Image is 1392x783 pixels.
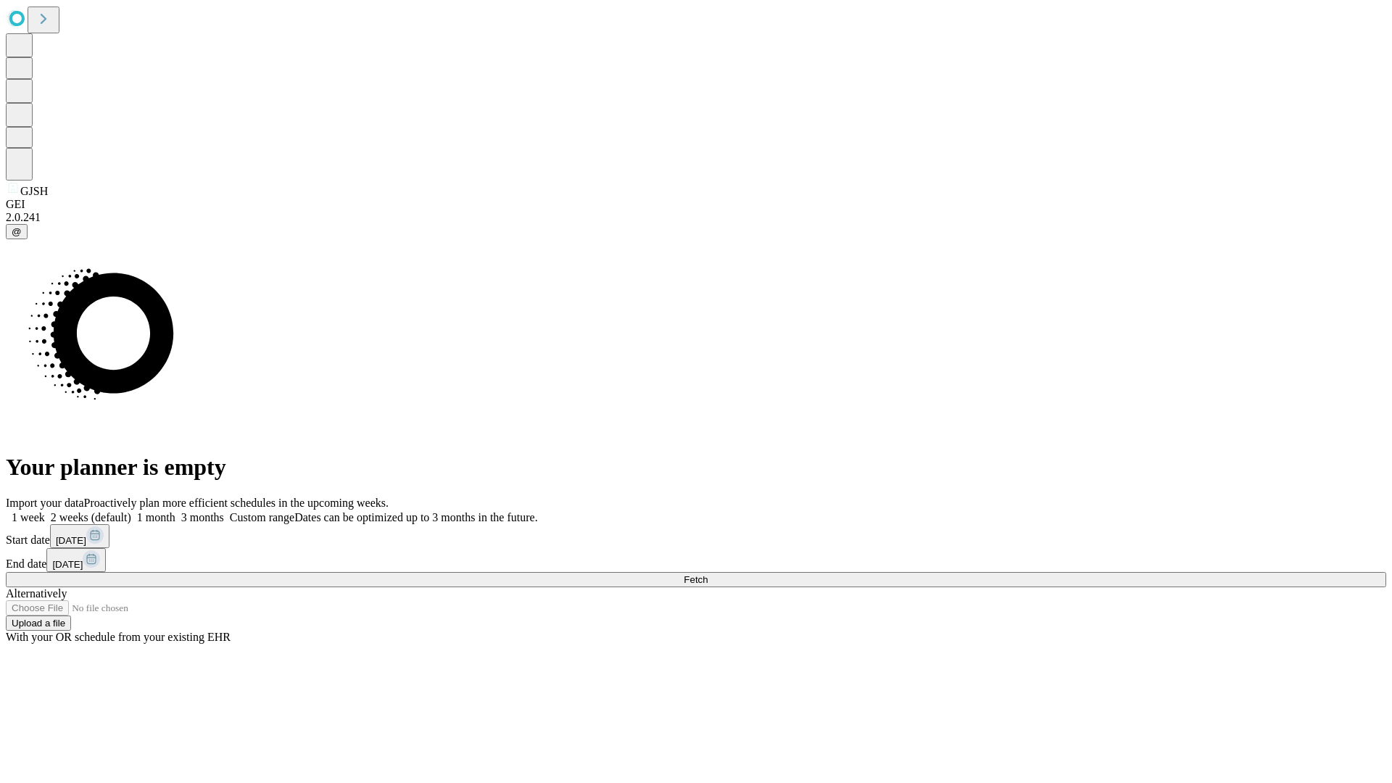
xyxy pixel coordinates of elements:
span: Fetch [684,574,708,585]
span: Alternatively [6,587,67,600]
button: [DATE] [50,524,109,548]
button: [DATE] [46,548,106,572]
button: @ [6,224,28,239]
div: GEI [6,198,1386,211]
span: With your OR schedule from your existing EHR [6,631,231,643]
div: 2.0.241 [6,211,1386,224]
div: End date [6,548,1386,572]
span: 1 week [12,511,45,523]
span: [DATE] [52,559,83,570]
span: Custom range [230,511,294,523]
h1: Your planner is empty [6,454,1386,481]
span: 3 months [181,511,224,523]
span: Dates can be optimized up to 3 months in the future. [294,511,537,523]
div: Start date [6,524,1386,548]
span: [DATE] [56,535,86,546]
span: GJSH [20,185,48,197]
span: 2 weeks (default) [51,511,131,523]
span: 1 month [137,511,175,523]
span: Proactively plan more efficient schedules in the upcoming weeks. [84,497,389,509]
button: Fetch [6,572,1386,587]
button: Upload a file [6,616,71,631]
span: Import your data [6,497,84,509]
span: @ [12,226,22,237]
